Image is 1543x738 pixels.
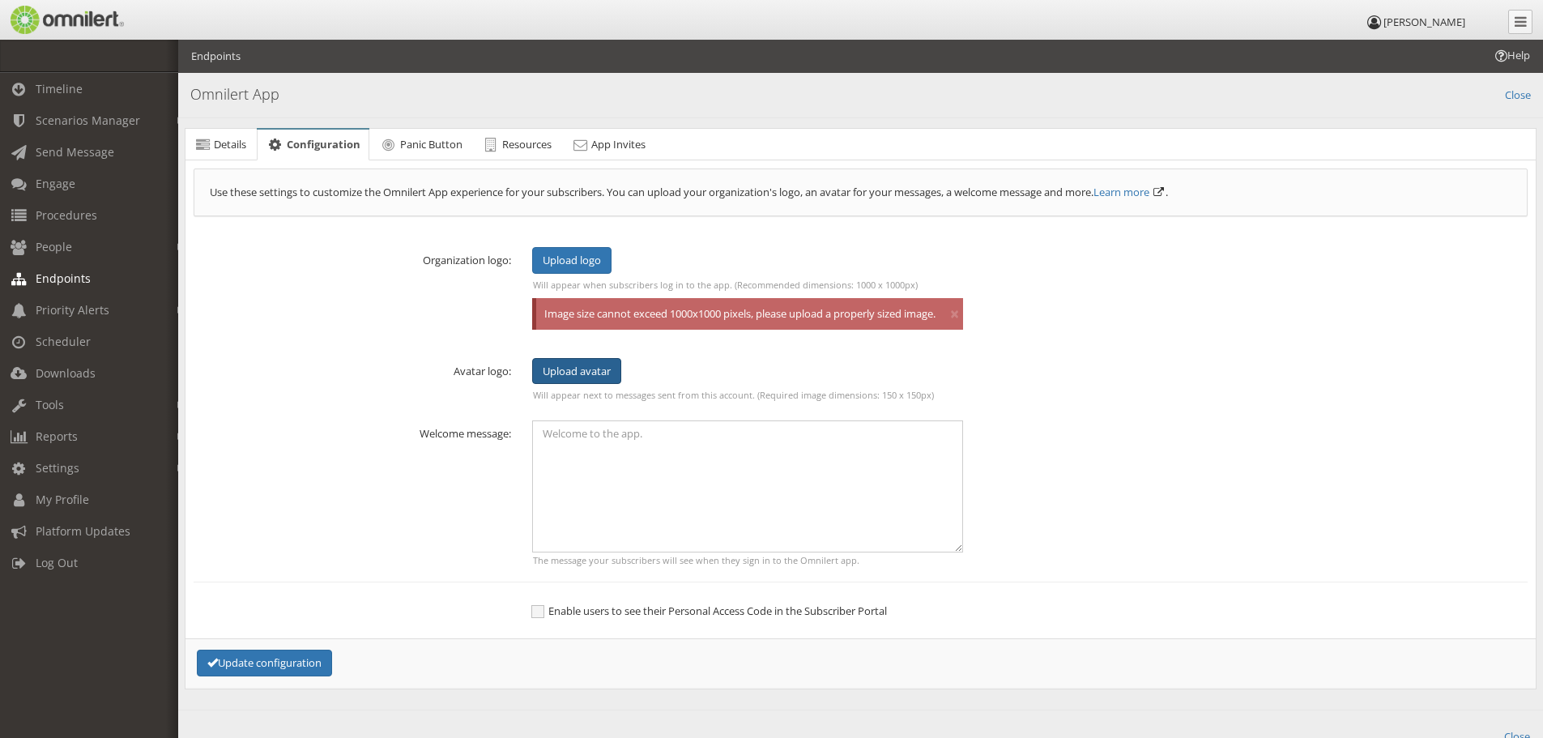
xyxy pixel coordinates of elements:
button: Update configuration [197,650,332,676]
span: App Invites [591,137,646,151]
span: Upload avatar [543,364,611,378]
span: Enable users to see their Personal Access Code in the Subscriber Portal [531,604,887,618]
span: Help [1493,48,1530,63]
span: × [950,303,959,325]
span: Procedures [36,207,97,223]
a: Learn more [1093,185,1149,199]
span: [PERSON_NAME] [1383,15,1465,29]
span: People [36,239,72,254]
a: Resources [473,129,561,161]
span: Log Out [36,555,78,570]
span: The message your subscribers will see when they sign in to the Omnilert app. [532,554,860,566]
span: Reports [36,429,78,444]
span: Settings [36,460,79,476]
a: Close [1505,84,1531,103]
span: Details [214,137,246,151]
img: Omnilert [8,6,124,34]
span: My Profile [36,492,89,507]
span: Upload logo [543,253,601,267]
div: Use these settings to customize the Omnilert App experience for your subscribers. You can upload ... [194,169,1528,216]
label: Organization logo: [183,247,522,268]
span: Timeline [36,81,83,96]
label: Welcome message: [183,420,522,442]
h4: Omnilert App [190,84,1531,105]
a: App Invites [562,129,654,161]
span: Resources [502,137,552,151]
span: Panic Button [400,137,462,151]
span: Endpoints [36,271,91,286]
span: Engage [36,176,75,191]
span: Help [36,11,70,26]
p: Will appear when subscribers log in to the app. (Recommended dimensions: 1000 x 1000px) [532,279,963,291]
button: Close [950,306,959,322]
span: Scheduler [36,334,91,349]
a: Details [185,129,255,161]
span: Image size cannot exceed 1000x1000 pixels, please upload a properly sized image. [544,306,936,321]
span: Downloads [36,365,96,381]
span: Platform Updates [36,523,130,539]
a: Configuration [257,130,369,161]
span: Send Message [36,144,114,160]
p: Will appear next to messages sent from this account. (Required image dimensions: 150 x 150px) [532,389,963,401]
a: Collapse Menu [1508,10,1532,34]
label: Avatar logo: [183,358,522,379]
span: Priority Alerts [36,302,109,318]
span: Configuration [287,137,360,151]
span: Scenarios Manager [36,113,140,128]
a: Panic Button [371,129,471,161]
span: Tools [36,397,64,412]
li: Endpoints [191,49,241,64]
